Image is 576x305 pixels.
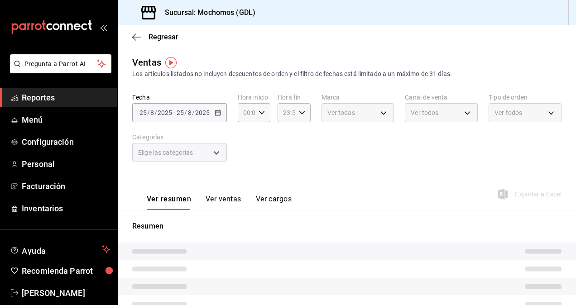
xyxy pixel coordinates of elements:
button: Ver cargos [256,195,292,210]
div: navigation tabs [147,195,292,210]
span: Reportes [22,91,110,104]
button: Ver resumen [147,195,191,210]
label: Hora fin [278,94,310,100]
button: open_drawer_menu [100,24,107,31]
label: Tipo de orden [489,94,562,100]
span: Ayuda [22,244,98,255]
label: Categorías [132,134,227,140]
span: Ver todas [327,108,355,117]
img: Tooltip marker [165,57,177,68]
span: / [184,109,187,116]
input: ---- [157,109,173,116]
span: [PERSON_NAME] [22,287,110,299]
span: Inventarios [22,202,110,214]
span: Regresar [149,33,178,41]
span: Elige las categorías [138,148,193,157]
span: Ver todos [411,108,438,117]
input: -- [150,109,154,116]
p: Resumen [132,221,562,232]
h3: Sucursal: Mochomos (GDL) [158,7,255,18]
span: Recomienda Parrot [22,265,110,277]
input: -- [187,109,192,116]
label: Canal de venta [405,94,478,100]
label: Fecha [132,94,227,100]
span: Pregunta a Parrot AI [24,59,97,69]
span: / [147,109,150,116]
span: / [154,109,157,116]
span: Configuración [22,136,110,148]
span: - [173,109,175,116]
input: -- [139,109,147,116]
button: Ver ventas [206,195,241,210]
label: Marca [322,94,394,100]
span: Ver todos [494,108,522,117]
span: Personal [22,158,110,170]
span: Facturación [22,180,110,192]
input: ---- [195,109,210,116]
label: Hora inicio [238,94,270,100]
button: Pregunta a Parrot AI [10,54,111,73]
div: Ventas [132,56,161,69]
span: / [192,109,195,116]
button: Regresar [132,33,178,41]
a: Pregunta a Parrot AI [6,66,111,75]
span: Menú [22,114,110,126]
div: Los artículos listados no incluyen descuentos de orden y el filtro de fechas está limitado a un m... [132,69,562,79]
input: -- [176,109,184,116]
